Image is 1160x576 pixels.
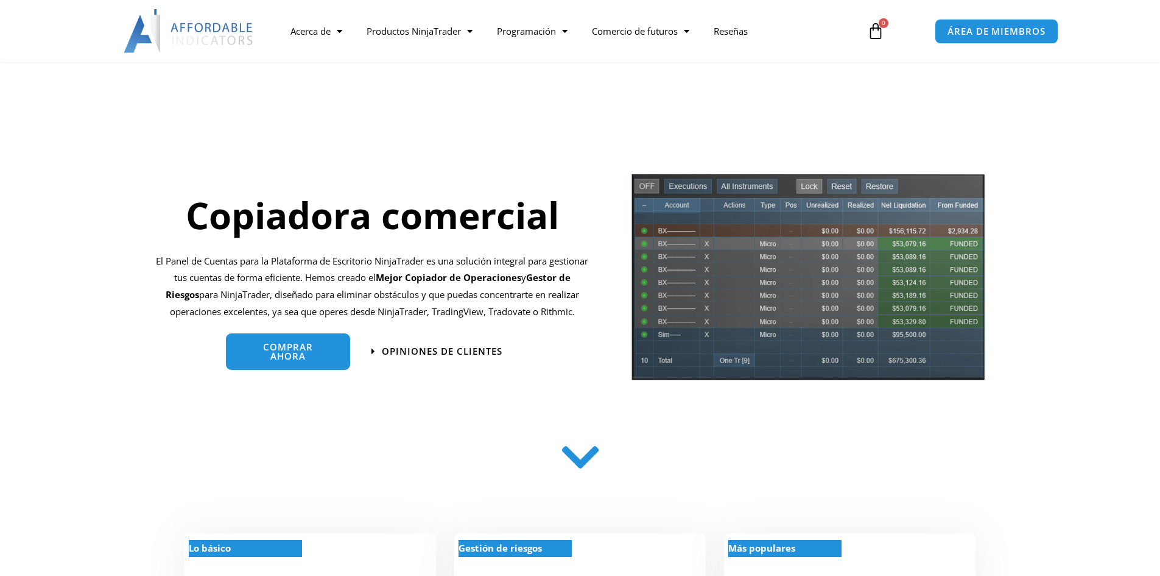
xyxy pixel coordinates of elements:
font: Comercio de futuros [592,25,678,37]
font: 0 [882,18,885,27]
font: Reseñas [714,25,748,37]
font: Más populares [728,542,795,554]
font: Copiadora comercial [186,190,559,240]
a: Programación [485,17,580,45]
img: Tradecopier | Indicadores asequibles – NinjaTrader [630,172,986,390]
a: ÁREA DE MIEMBROS [935,19,1058,44]
a: Reseñas [701,17,760,45]
a: 0 [849,13,902,49]
a: Comprar ahora [226,333,350,370]
font: Programación [497,25,556,37]
font: Gestión de riesgos [459,542,542,554]
a: Opiniones de clientes [371,347,502,356]
font: ÁREA DE MIEMBROS [947,25,1045,37]
font: Productos NinjaTrader [367,25,461,37]
a: Productos NinjaTrader [354,17,485,45]
font: y [521,271,526,283]
nav: Menú [278,17,853,45]
font: El Panel de Cuentas para la Plataforma de Escritorio NinjaTrader es una solución integral para ge... [156,255,588,284]
font: Opiniones de clientes [382,345,502,357]
font: Lo básico [189,542,231,554]
font: para NinjaTrader, diseñado para eliminar obstáculos y que puedas concentrarte en realizar operaci... [170,288,579,318]
font: Acerca de [290,25,331,37]
a: Acerca de [278,17,354,45]
img: LogoAI | Indicadores asequibles – NinjaTrader [124,9,255,53]
a: Comercio de futuros [580,17,701,45]
font: Comprar ahora [263,341,313,362]
font: Mejor Copiador de Operaciones [376,271,521,283]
